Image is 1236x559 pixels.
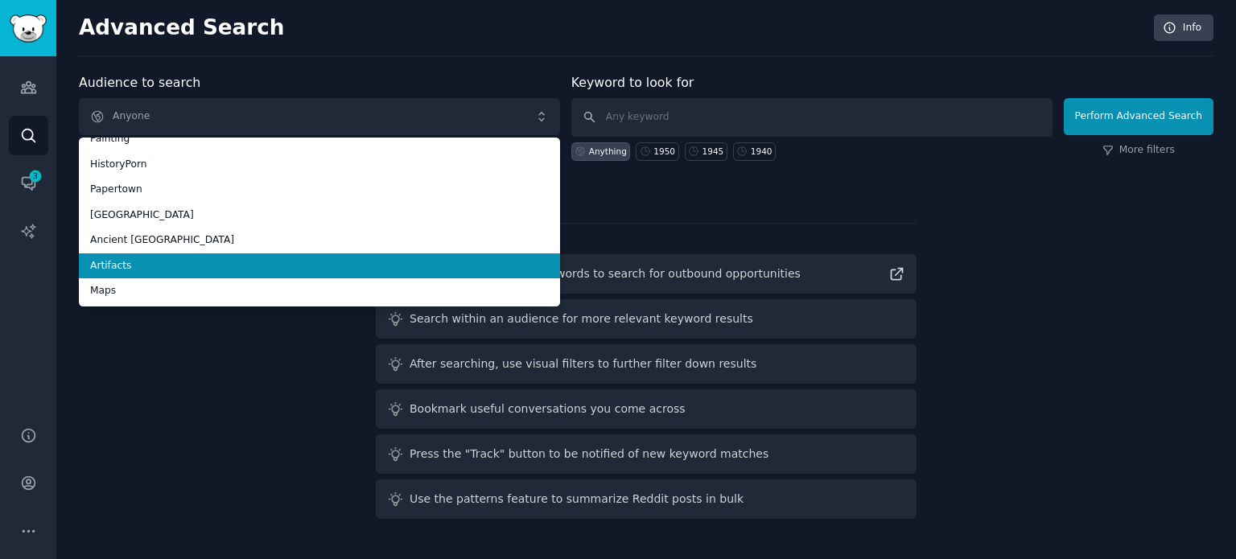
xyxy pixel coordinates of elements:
span: 3 [28,171,43,182]
label: Keyword to look for [571,75,694,90]
button: Perform Advanced Search [1064,98,1213,135]
span: Ancient [GEOGRAPHIC_DATA] [90,233,549,248]
div: Use the patterns feature to summarize Reddit posts in bulk [410,491,744,508]
h2: Advanced Search [79,15,1145,41]
span: Painting [90,132,549,146]
a: More filters [1102,143,1175,158]
div: 1945 [702,146,724,157]
input: Any keyword [571,98,1053,137]
div: Bookmark useful conversations you come across [410,401,686,417]
div: Read guide on helpful keywords to search for outbound opportunities [410,265,801,282]
a: Info [1154,14,1213,42]
button: Anyone [79,98,560,135]
a: 3 [9,163,48,203]
img: GummySearch logo [10,14,47,43]
label: Audience to search [79,75,200,90]
div: Anything [589,146,627,157]
span: Papertown [90,183,549,197]
div: Search within an audience for more relevant keyword results [410,310,753,327]
span: Maps [90,284,549,298]
ul: Anyone [79,138,560,306]
div: 1940 [751,146,772,157]
span: HistoryPorn [90,158,549,172]
span: [GEOGRAPHIC_DATA] [90,208,549,223]
div: 1950 [653,146,675,157]
span: Artifacts [90,259,549,273]
div: After searching, use visual filters to further filter down results [410,356,756,372]
div: Press the "Track" button to be notified of new keyword matches [410,446,768,462]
